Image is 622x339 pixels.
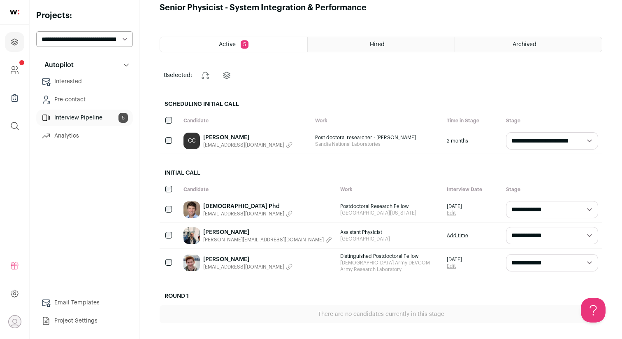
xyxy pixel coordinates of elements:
[336,182,443,197] div: Work
[118,113,128,123] span: 5
[447,232,468,239] a: Add time
[160,305,602,323] div: There are no candidates currently in this stage
[203,133,292,142] a: [PERSON_NAME]
[340,229,439,236] span: Assistant Physicist
[340,253,439,260] span: Distinguished Postdoctoral Fellow
[203,255,292,264] a: [PERSON_NAME]
[36,313,133,329] a: Project Settings
[241,40,248,49] span: 5
[340,236,439,242] span: [GEOGRAPHIC_DATA]
[513,42,536,47] span: Archived
[160,164,602,182] h2: Initial Call
[447,263,462,269] a: Edit
[203,236,324,243] span: [PERSON_NAME][EMAIL_ADDRESS][DOMAIN_NAME]
[203,202,292,210] a: [DEMOGRAPHIC_DATA] Phd
[160,95,602,113] h2: Scheduling Initial Call
[315,134,439,141] span: Post doctoral researcher - [PERSON_NAME]
[179,182,336,197] div: Candidate
[203,228,332,236] a: [PERSON_NAME]
[39,60,74,70] p: Autopilot
[581,298,606,323] iframe: Help Scout Beacon - Open
[370,42,385,47] span: Hired
[183,255,200,271] img: 18381ce86c0a30244222b1a13623468a37b27695b4356977ba2b7f3aa09917b8
[455,37,602,52] a: Archived
[502,113,602,128] div: Stage
[36,110,133,126] a: Interview Pipeline5
[160,2,367,14] h1: Senior Physicist - System Integration & Performance
[5,88,24,108] a: Company Lists
[502,182,602,197] div: Stage
[203,236,332,243] button: [PERSON_NAME][EMAIL_ADDRESS][DOMAIN_NAME]
[5,32,24,52] a: Projects
[10,10,19,14] img: wellfound-shorthand-0d5821cbd27db2630d0214b213865d53afaa358527fdda9d0ea32b1df1b89c2c.svg
[340,260,439,273] span: [DEMOGRAPHIC_DATA] Army DEVCOM Army Research Laboratory
[443,182,502,197] div: Interview Date
[164,72,167,78] span: 0
[203,142,284,148] span: [EMAIL_ADDRESS][DOMAIN_NAME]
[311,113,443,128] div: Work
[447,203,462,210] span: [DATE]
[203,210,284,217] span: [EMAIL_ADDRESS][DOMAIN_NAME]
[36,10,133,21] h2: Projects:
[443,113,502,128] div: Time in Stage
[203,264,292,270] button: [EMAIL_ADDRESS][DOMAIN_NAME]
[447,210,462,216] a: Edit
[340,203,439,210] span: Postdoctoral Research Fellow
[5,60,24,80] a: Company and ATS Settings
[203,142,292,148] button: [EMAIL_ADDRESS][DOMAIN_NAME]
[183,201,200,218] img: 879abe5ca2800993b2a749636cea894324c3ace8c3998f0c1d6eb938834db47a.jpg
[36,73,133,90] a: Interested
[8,315,21,328] button: Open dropdown
[36,91,133,108] a: Pre-contact
[179,113,311,128] div: Candidate
[195,65,215,85] button: Change stage
[203,264,284,270] span: [EMAIL_ADDRESS][DOMAIN_NAME]
[443,128,502,154] div: 2 months
[160,287,602,305] h2: Round 1
[340,210,439,216] span: [GEOGRAPHIC_DATA][US_STATE]
[308,37,455,52] a: Hired
[36,295,133,311] a: Email Templates
[183,133,200,149] a: CC
[164,71,192,79] span: selected:
[315,141,439,147] span: Sandia National Laboratories
[36,128,133,144] a: Analytics
[203,210,292,217] button: [EMAIL_ADDRESS][DOMAIN_NAME]
[183,227,200,244] img: 78ecc301adcecb30dd8fbadd2fba643f8b0a5cc43a0da29a28b75e52be40924d
[219,42,236,47] span: Active
[447,256,462,263] span: [DATE]
[36,57,133,73] button: Autopilot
